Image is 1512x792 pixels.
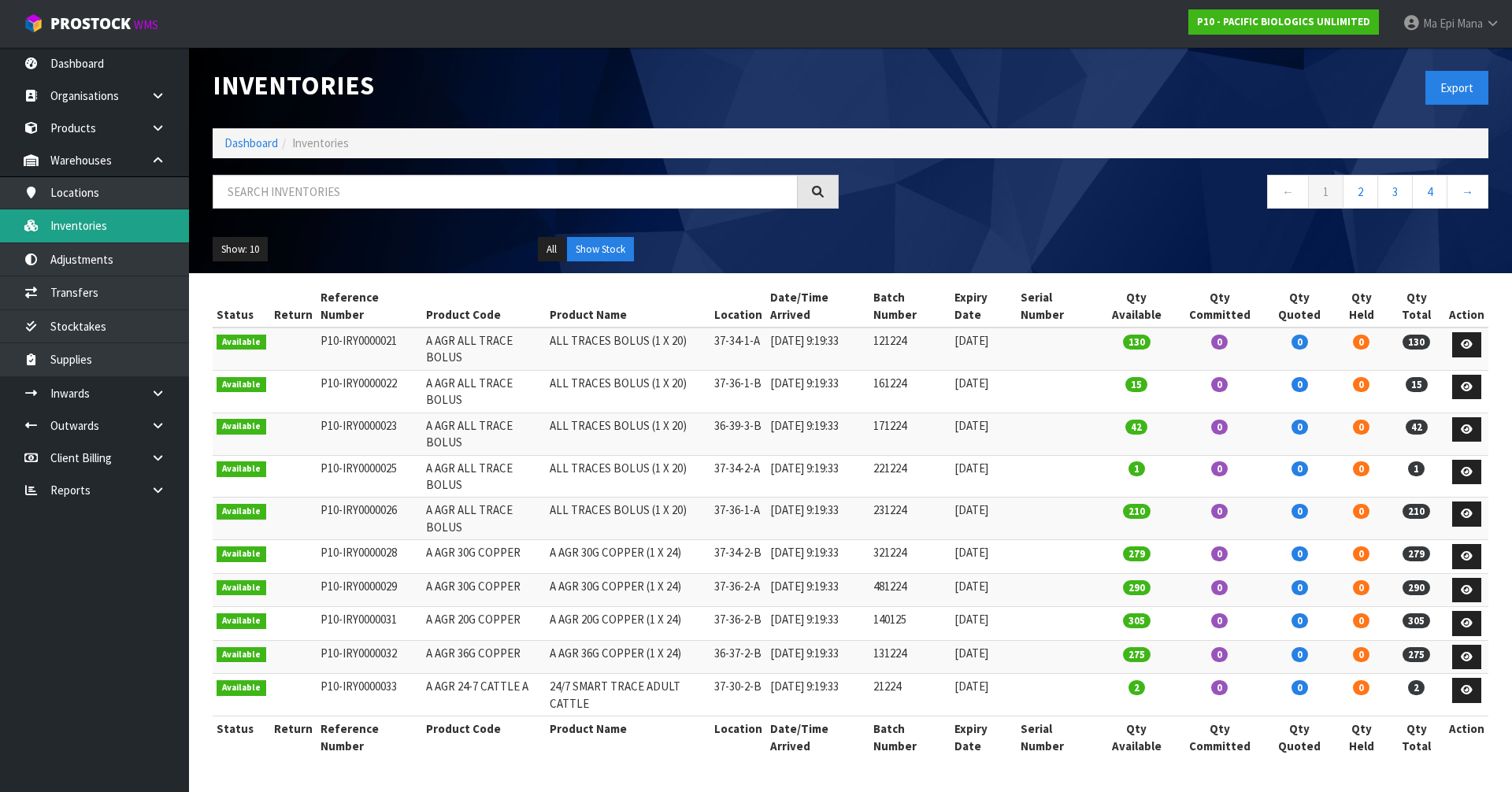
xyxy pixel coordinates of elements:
[1291,420,1308,435] span: 0
[546,498,710,540] td: ALL TRACES BOLUS (1 X 20)
[213,716,270,758] th: Status
[546,573,710,607] td: A AGR 30G COPPER (1 X 24)
[317,674,423,716] td: P10-IRY0000033
[317,370,423,413] td: P10-IRY0000022
[1445,285,1488,328] th: Action
[1128,680,1145,695] span: 2
[1353,546,1369,561] span: 0
[869,573,951,607] td: 481224
[1211,461,1228,476] span: 0
[710,285,766,328] th: Location
[710,640,766,674] td: 36-37-2-B
[710,455,766,498] td: 37-34-2-A
[317,455,423,498] td: P10-IRY0000025
[422,674,545,716] td: A AGR 24-7 CATTLE A
[1447,175,1488,209] a: →
[1128,461,1145,476] span: 1
[869,674,951,716] td: 21224
[1123,546,1151,561] span: 279
[546,455,710,498] td: ALL TRACES BOLUS (1 X 20)
[954,376,988,390] span: [DATE]
[1197,15,1370,28] strong: P10 - PACIFIC BIOLOGICS UNLIMITED
[951,716,1017,758] th: Expiry Date
[538,237,565,262] button: All
[422,498,545,540] td: A AGR ALL TRACE BOLUS
[1188,9,1379,35] a: P10 - PACIFIC BIOLOGICS UNLIMITED
[1457,16,1483,31] span: Mana
[766,716,869,758] th: Date/Time Arrived
[951,285,1017,328] th: Expiry Date
[1353,504,1369,519] span: 0
[766,455,869,498] td: [DATE] 9:19:33
[1123,647,1151,662] span: 275
[422,328,545,370] td: A AGR ALL TRACE BOLUS
[869,640,951,674] td: 131224
[317,498,423,540] td: P10-IRY0000026
[422,370,545,413] td: A AGR ALL TRACE BOLUS
[766,328,869,370] td: [DATE] 9:19:33
[954,579,988,594] span: [DATE]
[217,504,266,520] span: Available
[1098,285,1175,328] th: Qty Available
[869,370,951,413] td: 161224
[766,540,869,574] td: [DATE] 9:19:33
[1211,377,1228,392] span: 0
[710,607,766,641] td: 37-36-2-B
[1408,680,1425,695] span: 2
[422,573,545,607] td: A AGR 30G COPPER
[317,640,423,674] td: P10-IRY0000032
[1017,716,1098,758] th: Serial Number
[1125,420,1147,435] span: 42
[546,607,710,641] td: A AGR 20G COPPER (1 X 24)
[766,640,869,674] td: [DATE] 9:19:33
[292,135,349,150] span: Inventories
[862,175,1488,213] nav: Page navigation
[1125,377,1147,392] span: 15
[546,640,710,674] td: A AGR 36G COPPER (1 X 24)
[213,285,270,328] th: Status
[710,413,766,455] td: 36-39-3-B
[217,613,266,629] span: Available
[954,545,988,560] span: [DATE]
[217,546,266,562] span: Available
[1353,580,1369,595] span: 0
[217,580,266,596] span: Available
[1353,613,1369,628] span: 0
[1291,580,1308,595] span: 0
[422,455,545,498] td: A AGR ALL TRACE BOLUS
[213,237,268,262] button: Show: 10
[422,540,545,574] td: A AGR 30G COPPER
[546,413,710,455] td: ALL TRACES BOLUS (1 X 20)
[1211,580,1228,595] span: 0
[710,328,766,370] td: 37-34-1-A
[217,335,266,350] span: Available
[217,647,266,663] span: Available
[1423,16,1455,31] span: Ma Epi
[954,646,988,661] span: [DATE]
[1403,335,1430,350] span: 130
[317,573,423,607] td: P10-IRY0000029
[1291,377,1308,392] span: 0
[1445,716,1488,758] th: Action
[766,498,869,540] td: [DATE] 9:19:33
[710,573,766,607] td: 37-36-2-A
[1098,716,1175,758] th: Qty Available
[1291,461,1308,476] span: 0
[24,13,43,33] img: cube-alt.png
[766,285,869,328] th: Date/Time Arrived
[546,328,710,370] td: ALL TRACES BOLUS (1 X 20)
[710,716,766,758] th: Location
[1308,175,1343,209] a: 1
[1425,71,1488,105] button: Export
[1211,546,1228,561] span: 0
[422,607,545,641] td: A AGR 20G COPPER
[422,640,545,674] td: A AGR 36G COPPER
[217,680,266,696] span: Available
[1377,175,1413,209] a: 3
[766,413,869,455] td: [DATE] 9:19:33
[1291,613,1308,628] span: 0
[710,540,766,574] td: 37-34-2-B
[954,612,988,627] span: [DATE]
[954,333,988,348] span: [DATE]
[1211,335,1228,350] span: 0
